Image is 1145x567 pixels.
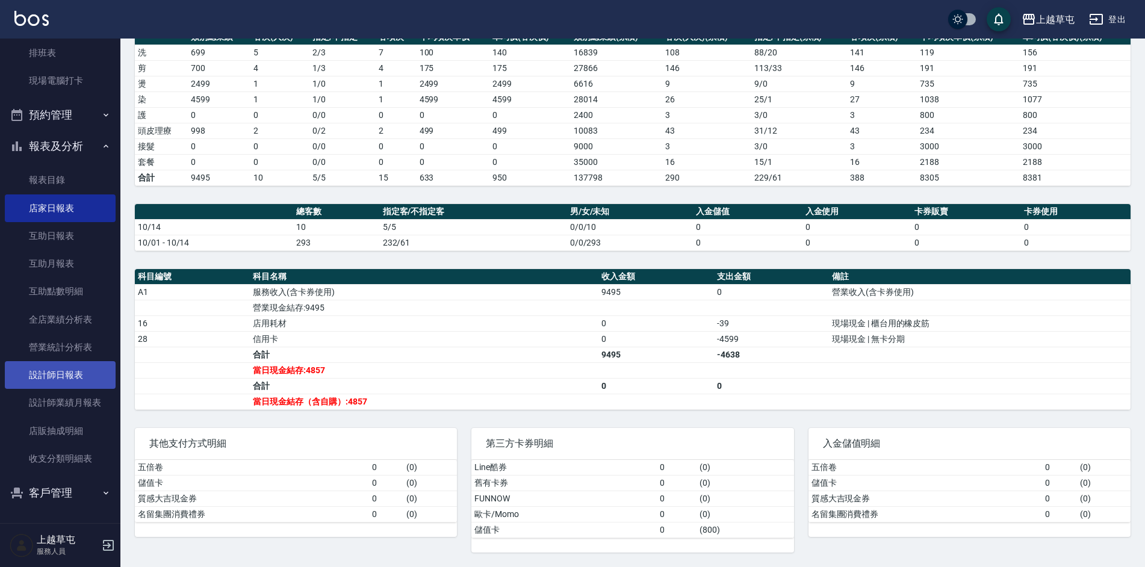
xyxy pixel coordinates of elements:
[250,91,309,107] td: 1
[188,170,250,185] td: 9495
[571,138,663,154] td: 9000
[1020,138,1131,154] td: 3000
[471,475,657,491] td: 舊有卡券
[250,315,598,331] td: 店用耗材
[293,204,379,220] th: 總客數
[135,491,369,506] td: 質感大吉現金券
[571,154,663,170] td: 35000
[369,460,403,476] td: 0
[697,522,793,538] td: ( 800 )
[489,60,571,76] td: 175
[250,269,598,285] th: 科目名稱
[376,91,416,107] td: 1
[417,138,490,154] td: 0
[376,60,416,76] td: 4
[662,60,751,76] td: 146
[417,91,490,107] td: 4599
[662,91,751,107] td: 26
[987,7,1011,31] button: save
[135,219,293,235] td: 10/14
[5,306,116,333] a: 全店業績分析表
[567,219,693,235] td: 0/0/10
[471,522,657,538] td: 儲值卡
[751,91,847,107] td: 25 / 1
[135,123,188,138] td: 頭皮理療
[135,154,188,170] td: 套餐
[1036,12,1075,27] div: 上越草屯
[693,204,802,220] th: 入金儲值
[808,460,1043,476] td: 五倍卷
[1042,491,1076,506] td: 0
[188,154,250,170] td: 0
[917,76,1020,91] td: 735
[489,107,571,123] td: 0
[847,76,917,91] td: 9
[571,107,663,123] td: 2400
[309,60,376,76] td: 1 / 3
[847,45,917,60] td: 141
[751,170,847,185] td: 229/61
[1021,204,1131,220] th: 卡券使用
[847,60,917,76] td: 146
[1020,76,1131,91] td: 735
[135,45,188,60] td: 洗
[847,123,917,138] td: 43
[403,475,457,491] td: ( 0 )
[5,333,116,361] a: 營業統計分析表
[188,76,250,91] td: 2499
[135,269,1131,410] table: a dense table
[1020,91,1131,107] td: 1077
[376,138,416,154] td: 0
[598,378,713,394] td: 0
[471,460,793,538] table: a dense table
[598,315,713,331] td: 0
[598,284,713,300] td: 9495
[135,460,457,522] table: a dense table
[403,491,457,506] td: ( 0 )
[571,45,663,60] td: 16839
[5,131,116,162] button: 報表及分析
[1021,235,1131,250] td: 0
[135,284,250,300] td: A1
[135,91,188,107] td: 染
[417,170,490,185] td: 633
[802,235,912,250] td: 0
[802,204,912,220] th: 入金使用
[808,475,1043,491] td: 儲值卡
[751,76,847,91] td: 9 / 0
[5,417,116,445] a: 店販抽成明細
[808,506,1043,522] td: 名留集團消費禮券
[5,250,116,277] a: 互助月報表
[657,506,697,522] td: 0
[657,491,697,506] td: 0
[751,138,847,154] td: 3 / 0
[309,138,376,154] td: 0 / 0
[250,378,598,394] td: 合計
[571,60,663,76] td: 27866
[1084,8,1131,31] button: 登出
[135,138,188,154] td: 接髮
[250,154,309,170] td: 0
[571,123,663,138] td: 10083
[489,123,571,138] td: 499
[1042,506,1076,522] td: 0
[309,107,376,123] td: 0 / 0
[293,219,379,235] td: 10
[250,60,309,76] td: 4
[5,361,116,389] a: 設計師日報表
[135,506,369,522] td: 名留集團消費禮券
[1042,460,1076,476] td: 0
[471,506,657,522] td: 歐卡/Momo
[917,154,1020,170] td: 2188
[135,460,369,476] td: 五倍卷
[376,107,416,123] td: 0
[250,394,598,409] td: 當日現金結存（含自購）:4857
[135,269,250,285] th: 科目編號
[417,123,490,138] td: 499
[14,11,49,26] img: Logo
[598,347,713,362] td: 9495
[376,170,416,185] td: 15
[149,438,442,450] span: 其他支付方式明細
[376,45,416,60] td: 7
[662,76,751,91] td: 9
